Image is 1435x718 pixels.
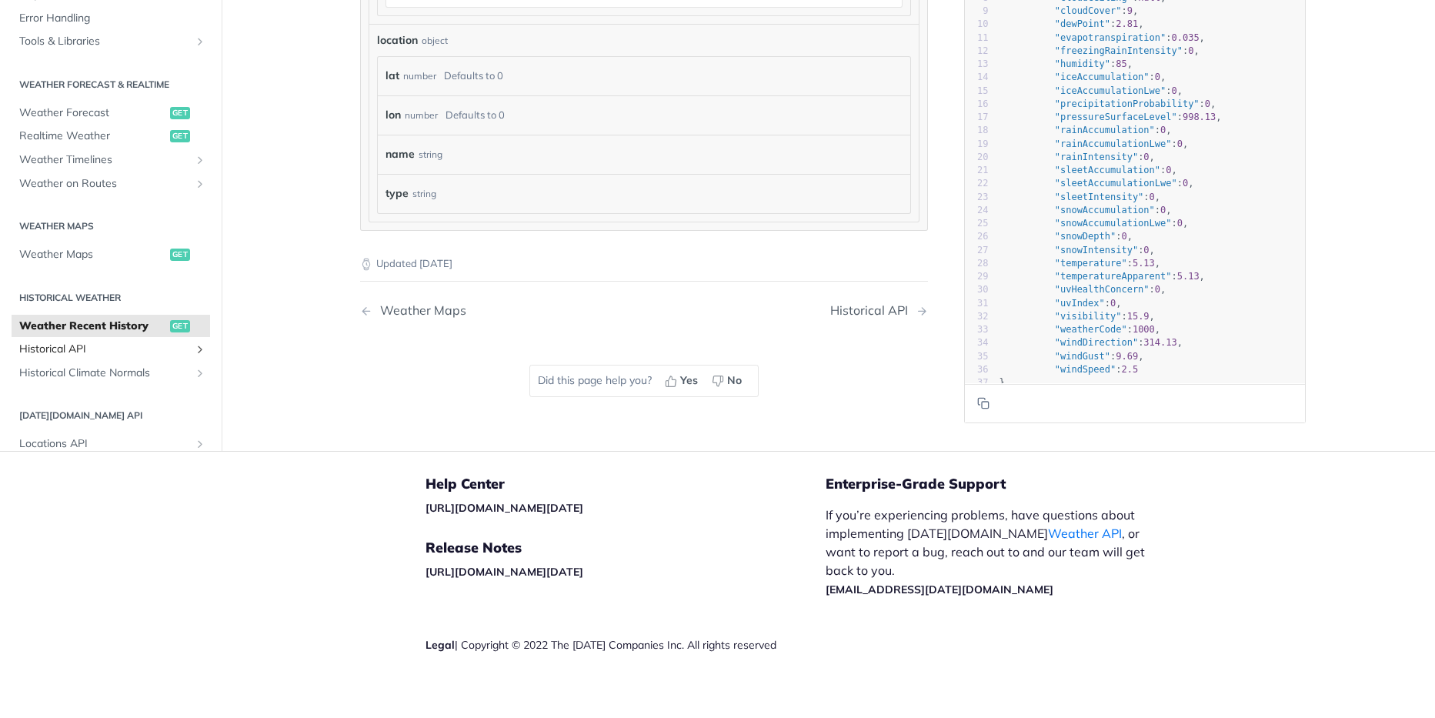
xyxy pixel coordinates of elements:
span: "rainIntensity" [1055,151,1138,162]
span: : , [999,18,1144,29]
div: string [412,182,436,205]
span: 1000 [1133,324,1155,335]
div: number [405,104,438,126]
span: : , [999,165,1177,175]
div: 19 [965,137,989,150]
button: Show subpages for Weather Timelines [194,154,206,166]
div: 27 [965,243,989,256]
span: "cloudCover" [1055,5,1122,16]
span: 0 [1160,125,1166,135]
span: } [999,377,1005,388]
span: "rainAccumulationLwe" [1055,138,1172,149]
div: 36 [965,362,989,376]
span: : , [999,257,1161,268]
div: 29 [965,270,989,283]
span: "pressureSurfaceLevel" [1055,112,1177,122]
span: : , [999,138,1189,149]
button: No [706,369,750,392]
span: : , [999,58,1133,69]
span: : , [999,151,1155,162]
span: 0 [1155,284,1160,295]
label: lat [385,65,399,87]
div: 13 [965,58,989,71]
a: Next Page: Historical API [830,303,928,318]
span: 5.13 [1177,271,1200,282]
span: Tools & Libraries [19,34,190,49]
div: 28 [965,256,989,269]
span: Historical Climate Normals [19,365,190,380]
a: Previous Page: Weather Maps [360,303,603,318]
a: Weather Mapsget [12,243,210,266]
span: : , [999,337,1183,348]
button: Copy to clipboard [973,392,994,415]
span: : , [999,218,1189,229]
div: Historical API [830,303,916,318]
label: type [385,182,409,205]
span: "windGust" [1055,350,1110,361]
a: Error Handling [12,6,210,29]
span: "dewPoint" [1055,18,1110,29]
a: Historical Climate NormalsShow subpages for Historical Climate Normals [12,361,210,384]
span: "humidity" [1055,58,1110,69]
div: Defaults to 0 [446,104,505,126]
div: string [419,143,442,165]
span: 998.13 [1183,112,1216,122]
span: : , [999,271,1205,282]
div: 25 [965,217,989,230]
span: : [999,363,1139,374]
a: Realtime Weatherget [12,125,210,148]
span: 85 [1116,58,1126,69]
button: Show subpages for Historical Climate Normals [194,366,206,379]
span: : , [999,112,1222,122]
a: Weather API [1048,526,1122,541]
span: "temperatureApparent" [1055,271,1172,282]
h5: Release Notes [425,539,826,557]
span: 2.81 [1116,18,1138,29]
span: 0 [1205,98,1210,109]
a: [URL][DOMAIN_NAME][DATE] [425,501,583,515]
div: 34 [965,336,989,349]
div: 26 [965,230,989,243]
div: 37 [965,376,989,389]
div: | Copyright © 2022 The [DATE] Companies Inc. All rights reserved [425,637,826,653]
span: "sleetAccumulation" [1055,165,1160,175]
a: Legal [425,638,455,652]
span: : , [999,32,1205,42]
div: 32 [965,309,989,322]
span: 0 [1110,297,1116,308]
h2: [DATE][DOMAIN_NAME] API [12,409,210,422]
span: location [377,32,418,48]
button: Show subpages for Historical API [194,343,206,356]
span: : , [999,5,1139,16]
span: 0 [1183,178,1188,189]
label: name [385,143,415,165]
div: 14 [965,71,989,84]
span: "snowAccumulationLwe" [1055,218,1172,229]
span: 0 [1177,138,1183,149]
div: 11 [965,31,989,44]
div: 22 [965,177,989,190]
div: 21 [965,164,989,177]
span: 0 [1155,72,1160,82]
div: 20 [965,150,989,163]
div: 18 [965,124,989,137]
span: "iceAccumulationLwe" [1055,85,1166,95]
h5: Help Center [425,475,826,493]
span: get [170,319,190,332]
div: 9 [965,5,989,18]
span: : , [999,45,1200,55]
span: 2.5 [1121,363,1138,374]
a: Tools & LibrariesShow subpages for Tools & Libraries [12,30,210,53]
button: Yes [659,369,706,392]
div: 16 [965,97,989,110]
a: [URL][DOMAIN_NAME][DATE] [425,565,583,579]
span: 15.9 [1127,310,1150,321]
span: : , [999,310,1155,321]
div: 31 [965,296,989,309]
span: : , [999,72,1166,82]
div: number [403,65,436,87]
span: : , [999,98,1216,109]
span: get [170,249,190,261]
span: 5.13 [1133,257,1155,268]
a: Weather TimelinesShow subpages for Weather Timelines [12,149,210,172]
